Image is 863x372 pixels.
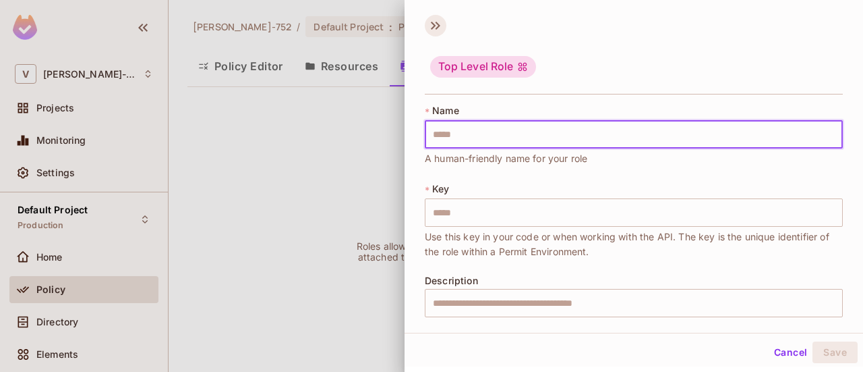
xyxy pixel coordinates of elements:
[432,184,449,194] span: Key
[425,151,587,166] span: A human-friendly name for your role
[425,275,478,286] span: Description
[432,105,459,116] span: Name
[425,230,843,259] span: Use this key in your code or when working with the API. The key is the unique identifier of the r...
[425,320,774,335] span: You may use this optional description to add more information about this role.
[430,56,536,78] div: Top Level Role
[769,342,812,363] button: Cancel
[812,342,858,363] button: Save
